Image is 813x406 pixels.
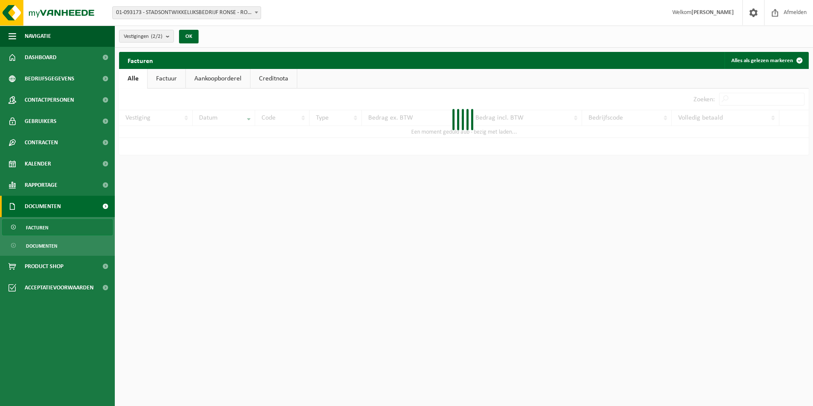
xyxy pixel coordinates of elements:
[25,174,57,196] span: Rapportage
[124,30,162,43] span: Vestigingen
[250,69,297,89] a: Creditnota
[25,47,57,68] span: Dashboard
[119,52,162,69] h2: Facturen
[25,68,74,89] span: Bedrijfsgegevens
[148,69,185,89] a: Factuur
[25,277,94,298] span: Acceptatievoorwaarden
[26,220,48,236] span: Facturen
[112,6,261,19] span: 01-093173 - STADSONTWIKKELIJKSBEDRIJF RONSE - RONSE
[186,69,250,89] a: Aankoopborderel
[2,219,113,235] a: Facturen
[691,9,734,16] strong: [PERSON_NAME]
[119,69,147,89] a: Alle
[179,30,199,43] button: OK
[25,256,63,277] span: Product Shop
[25,196,61,217] span: Documenten
[25,26,51,47] span: Navigatie
[2,237,113,254] a: Documenten
[25,132,58,153] span: Contracten
[725,52,808,69] button: Alles als gelezen markeren
[113,7,261,19] span: 01-093173 - STADSONTWIKKELIJKSBEDRIJF RONSE - RONSE
[26,238,57,254] span: Documenten
[119,30,174,43] button: Vestigingen(2/2)
[151,34,162,39] count: (2/2)
[25,89,74,111] span: Contactpersonen
[25,153,51,174] span: Kalender
[25,111,57,132] span: Gebruikers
